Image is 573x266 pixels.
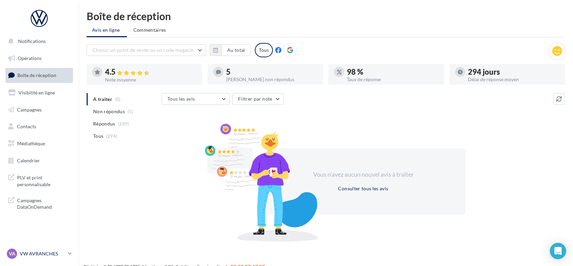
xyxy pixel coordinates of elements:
[105,77,197,82] div: Note moyenne
[87,11,565,21] div: Boîte de réception
[133,27,166,33] span: Commentaires
[4,103,74,117] a: Campagnes
[92,47,193,53] span: Choisir un point de vente ou un code magasin
[4,136,74,151] a: Médiathèque
[4,119,74,134] a: Contacts
[468,77,560,82] div: Délai de réponse moyen
[210,44,251,56] button: Au total
[87,44,206,56] button: Choisir un point de vente ou un code magasin
[17,196,70,210] span: Campagnes DataOnDemand
[226,68,318,76] div: 5
[93,133,103,139] span: Tous
[106,133,118,139] span: (294)
[118,121,129,127] span: (289)
[17,173,70,188] span: PLV et print personnalisable
[18,55,42,61] span: Opérations
[232,93,284,105] button: Filtrer par note
[4,68,74,83] a: Boîte de réception
[17,158,40,163] span: Calendrier
[255,43,273,57] div: Tous
[17,123,36,129] span: Contacts
[93,120,115,127] span: Répondus
[4,153,74,168] a: Calendrier
[347,77,439,82] div: Taux de réponse
[4,193,74,213] a: Campagnes DataOnDemand
[550,243,566,259] div: Open Intercom Messenger
[226,77,318,82] div: [PERSON_NAME] non répondus
[162,93,230,105] button: Tous les avis
[4,34,72,48] button: Notifications
[4,86,74,100] a: Visibilité en ligne
[17,141,45,146] span: Médiathèque
[305,170,422,179] div: Vous n'avez aucun nouvel avis à traiter
[105,68,197,76] div: 4.5
[347,68,439,76] div: 98 %
[93,108,125,115] span: Non répondus
[18,90,55,95] span: Visibilité en ligne
[17,72,56,78] span: Boîte de réception
[17,106,42,112] span: Campagnes
[4,51,74,65] a: Opérations
[167,96,195,102] span: Tous les avis
[335,184,391,193] button: Consulter tous les avis
[20,250,65,257] p: VW AVRANCHES
[5,247,73,260] a: VA VW AVRANCHES
[468,68,560,76] div: 294 jours
[9,250,15,257] span: VA
[4,170,74,190] a: PLV et print personnalisable
[128,109,133,114] span: (5)
[18,38,46,44] span: Notifications
[221,44,251,56] button: Au total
